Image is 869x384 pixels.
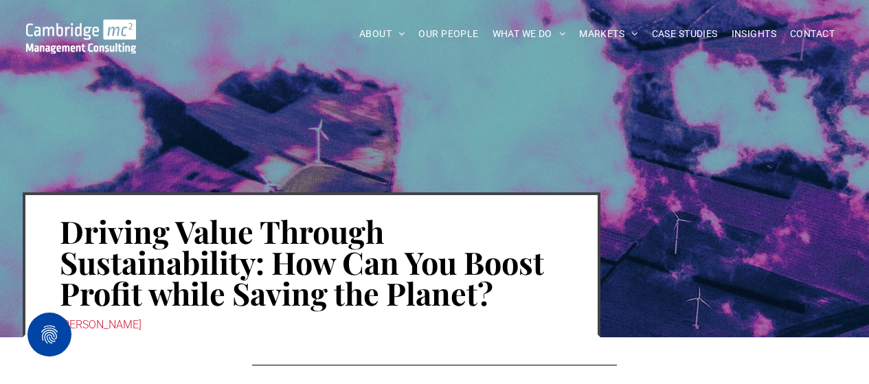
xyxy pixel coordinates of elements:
[486,23,573,45] a: WHAT WE DO
[645,23,725,45] a: CASE STUDIES
[60,214,563,310] h1: Driving Value Through Sustainability: How Can You Boost Profit while Saving the Planet?
[725,23,783,45] a: INSIGHTS
[26,21,137,36] a: Your Business Transformed | Cambridge Management Consulting
[60,315,563,335] div: [PERSON_NAME]
[411,23,485,45] a: OUR PEOPLE
[26,19,137,54] img: Go to Homepage
[352,23,412,45] a: ABOUT
[572,23,644,45] a: MARKETS
[783,23,842,45] a: CONTACT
